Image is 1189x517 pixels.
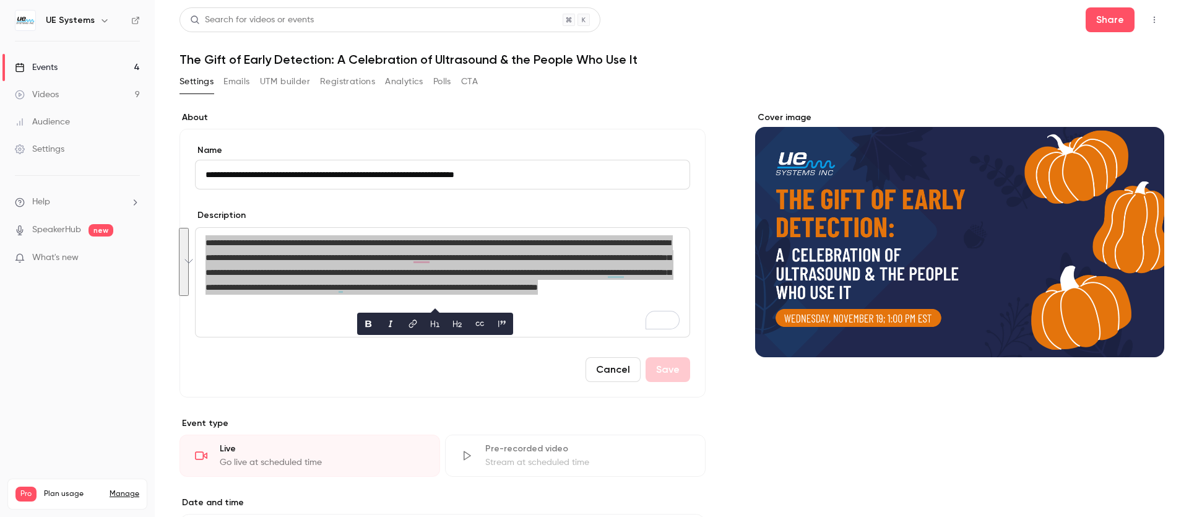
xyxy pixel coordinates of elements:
button: Share [1086,7,1135,32]
span: Plan usage [44,489,102,499]
button: bold [358,314,378,334]
button: italic [381,314,400,334]
button: Analytics [385,72,423,92]
button: Cancel [586,357,641,382]
div: To enrich screen reader interactions, please activate Accessibility in Grammarly extension settings [196,228,690,337]
label: Date and time [179,497,706,509]
section: description [195,227,690,337]
div: Pre-recorded videoStream at scheduled time [445,435,706,477]
div: Search for videos or events [190,14,314,27]
div: Videos [15,89,59,101]
div: Live [220,443,425,455]
img: UE Systems [15,11,35,30]
button: Registrations [320,72,375,92]
p: Event type [179,417,706,430]
span: Help [32,196,50,209]
label: Description [195,209,246,222]
div: Settings [15,143,64,155]
span: What's new [32,251,79,264]
label: Name [195,144,690,157]
button: Settings [179,72,214,92]
li: help-dropdown-opener [15,196,140,209]
div: editor [196,228,690,337]
h6: UE Systems [46,14,95,27]
h1: The Gift of Early Detection: A Celebration of Ultrasound & the People Who Use It [179,52,1164,67]
div: Audience [15,116,70,128]
button: blockquote [492,314,512,334]
label: Cover image [755,111,1164,124]
label: About [179,111,706,124]
button: Emails [223,72,249,92]
a: SpeakerHub [32,224,81,237]
div: Events [15,61,58,74]
iframe: Noticeable Trigger [125,253,140,264]
div: Go live at scheduled time [220,456,425,469]
a: Manage [110,489,139,499]
button: UTM builder [260,72,310,92]
button: Polls [433,72,451,92]
div: Stream at scheduled time [485,456,690,469]
span: Pro [15,487,37,502]
button: CTA [461,72,478,92]
div: Pre-recorded video [485,443,690,455]
div: LiveGo live at scheduled time [179,435,440,477]
section: Cover image [755,111,1164,357]
button: link [403,314,423,334]
span: new [89,224,113,237]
